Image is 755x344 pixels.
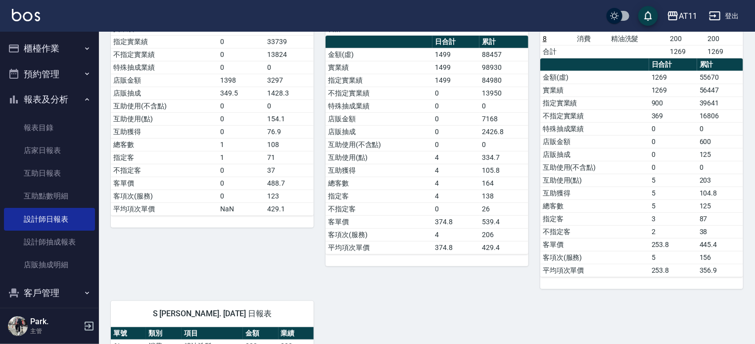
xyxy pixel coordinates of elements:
td: 5 [649,174,697,187]
a: 設計師抽成報表 [4,231,95,253]
td: 總客數 [326,177,432,190]
td: 0 [265,61,314,74]
td: 539.4 [479,215,528,228]
td: 253.8 [649,238,697,251]
td: 消費 [574,32,609,45]
td: 0 [265,99,314,112]
td: 0 [218,61,265,74]
th: 日合計 [649,58,697,71]
td: 7168 [479,112,528,125]
td: 1499 [432,74,479,87]
table: a dense table [540,58,743,277]
td: 客單價 [326,215,432,228]
td: 253.8 [649,264,697,277]
td: 店販抽成 [326,125,432,138]
td: 5 [649,199,697,212]
td: 4 [432,177,479,190]
td: 0 [432,99,479,112]
td: 200 [706,32,743,45]
button: 預約管理 [4,61,95,87]
td: 平均項次單價 [540,264,649,277]
td: 206 [479,228,528,241]
td: 76.9 [265,125,314,138]
img: Logo [12,9,40,21]
td: 1499 [432,48,479,61]
td: 4 [432,151,479,164]
th: 業績 [279,327,314,340]
td: 0 [432,202,479,215]
td: 88457 [479,48,528,61]
td: 5 [649,187,697,199]
td: 13950 [479,87,528,99]
td: 店販金額 [540,135,649,148]
td: 0 [479,99,528,112]
td: 429.1 [265,202,314,215]
td: 互助獲得 [111,125,218,138]
td: 2 [649,225,697,238]
td: 98930 [479,61,528,74]
td: 0 [432,125,479,138]
td: 3 [649,212,697,225]
a: 互助點數明細 [4,185,95,207]
div: AT11 [679,10,697,22]
span: S [PERSON_NAME]. [DATE] 日報表 [123,309,302,319]
a: 店販抽成明細 [4,253,95,276]
td: 429.4 [479,241,528,254]
td: 0 [697,161,743,174]
td: 0 [479,138,528,151]
td: 總客數 [540,199,649,212]
td: 4 [432,164,479,177]
td: 125 [697,199,743,212]
td: 156 [697,251,743,264]
h5: Park. [30,317,81,327]
button: 櫃檯作業 [4,36,95,61]
td: 不指定實業績 [111,48,218,61]
td: 356.9 [697,264,743,277]
td: 特殊抽成業績 [111,61,218,74]
td: 指定客 [540,212,649,225]
td: 指定客 [326,190,432,202]
td: 37 [265,164,314,177]
td: 1499 [432,61,479,74]
td: 不指定實業績 [540,109,649,122]
td: 445.4 [697,238,743,251]
td: 1 [218,151,265,164]
td: 客單價 [540,238,649,251]
td: 349.5 [218,87,265,99]
td: 指定實業績 [111,35,218,48]
td: 1269 [668,45,706,58]
td: 334.7 [479,151,528,164]
td: 指定實業績 [540,97,649,109]
td: 實業績 [326,61,432,74]
td: 0 [218,125,265,138]
td: 39641 [697,97,743,109]
td: 金額(虛) [540,71,649,84]
td: 1269 [706,45,743,58]
th: 日合計 [432,36,479,49]
th: 累計 [697,58,743,71]
td: 0 [218,190,265,202]
td: 5 [649,251,697,264]
td: 互助使用(點) [326,151,432,164]
td: NaN [218,202,265,215]
td: 0 [218,99,265,112]
td: 0 [218,177,265,190]
td: 0 [697,122,743,135]
button: 客戶管理 [4,280,95,306]
button: 員工及薪資 [4,306,95,332]
td: 指定客 [111,151,218,164]
td: 0 [649,148,697,161]
td: 金額(虛) [326,48,432,61]
td: 不指定實業績 [326,87,432,99]
td: 1269 [649,84,697,97]
td: 店販抽成 [540,148,649,161]
button: save [638,6,658,26]
td: 互助使用(點) [111,112,218,125]
td: 合計 [540,45,574,58]
td: 0 [218,48,265,61]
button: AT11 [663,6,701,26]
td: 店販抽成 [111,87,218,99]
td: 不指定客 [326,202,432,215]
td: 互助使用(不含點) [111,99,218,112]
th: 金額 [243,327,278,340]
